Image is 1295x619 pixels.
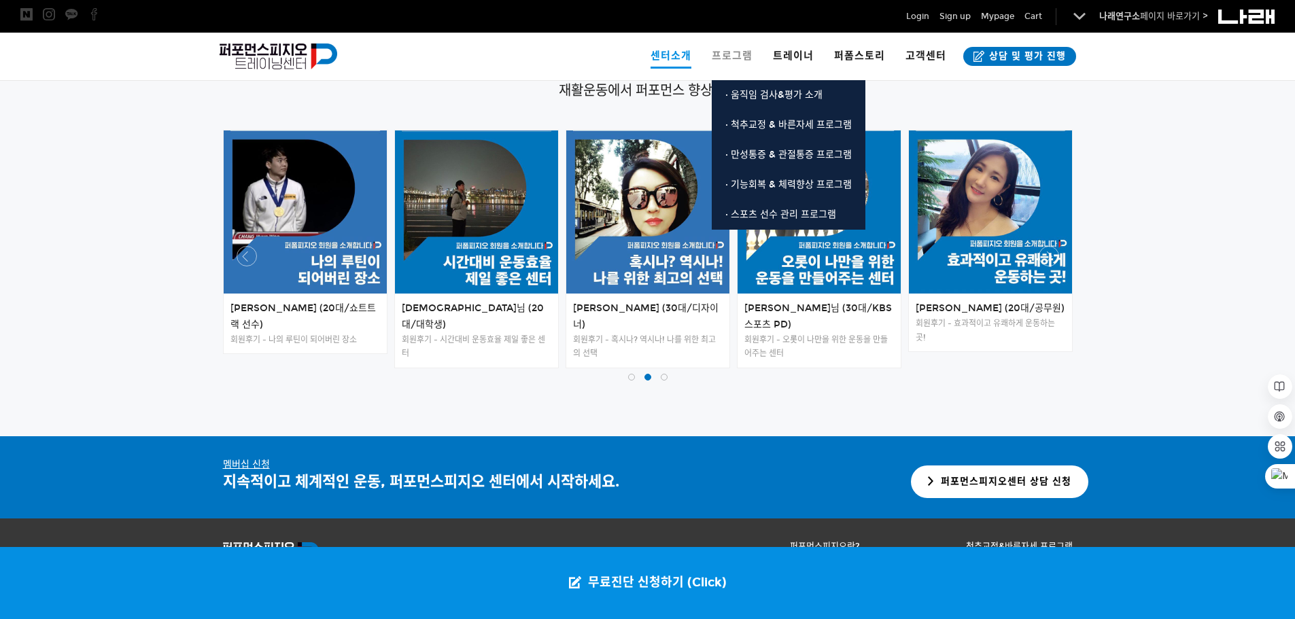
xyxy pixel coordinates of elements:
a: Cart [1024,10,1042,23]
u: 멤버십 신청 [223,459,270,470]
a: [PERSON_NAME] (20대/공무원)회원후기 - 효과적이고 유쾌하게 운동하는 곳! [908,130,1073,352]
p: [PERSON_NAME] (20대/공무원) [909,294,1072,351]
a: 프로그램 [702,33,763,80]
span: · 척추교정 & 바른자세 프로그램 [725,119,852,130]
a: 고객센터 [895,33,956,80]
a: Sign up [939,10,971,23]
span: · 움직임 검사&평가 소개 [725,89,823,101]
span: 회원후기 - 오롯이 나만을 위한 운동을 만들어주는 센터 [744,333,894,361]
a: [PERSON_NAME] (20대/쇼트트랙 선수)회원후기 - 나의 루틴이 되어버린 장소 [223,130,387,354]
span: 회원후기 - 시간대비 운동효율 제일 좋은 센터 [402,333,551,361]
a: · 기능회복 & 체력향상 프로그램 [712,170,865,200]
a: 무료진단 신청하기 (Click) [555,547,740,619]
span: 프로그램 [712,50,753,62]
span: · 기능회복 & 체력향상 프로그램 [725,179,852,190]
a: · 척추교정 & 바른자세 프로그램 [712,110,865,140]
span: 회원후기 - 나의 루틴이 되어버린 장소 [230,333,380,347]
span: 회원후기 - 효과적이고 유쾌하게 운동하는 곳! [916,317,1065,344]
p: [PERSON_NAME] (30대/디자이너) [566,294,729,367]
a: [PERSON_NAME]님 (30대/KBS 스포츠 PD)회원후기 - 오롯이 나만을 위한 운동을 만들어주는 센터 [737,130,901,368]
span: 회원후기 - 혹시나? 역시나! 나를 위한 최고의 선택 [573,333,723,361]
strong: 나래연구소 [1099,11,1140,22]
span: · 스포츠 선수 관리 프로그램 [725,209,836,220]
span: 센터소개 [651,45,691,69]
a: [DEMOGRAPHIC_DATA]님 (20대/대학생)회원후기 - 시간대비 운동효율 제일 좋은 센터 [394,130,559,368]
span: 상담 및 평가 진행 [985,50,1066,63]
span: · 만성통증 & 관절통증 프로그램 [725,149,852,160]
a: 나래연구소페이지 바로가기 > [1099,11,1208,22]
a: 트레이너 [763,33,824,80]
span: 고객센터 [905,50,946,62]
strong: 시작부터 끝까지 책임지는 트레이닝 [518,60,777,82]
p: [PERSON_NAME]님 (30대/KBS 스포츠 PD) [738,294,901,367]
a: 센터소개 [640,33,702,80]
a: · 스포츠 선수 관리 프로그램 [712,200,865,230]
a: 퍼폼스토리 [824,33,895,80]
img: 퍼포먼스피지오 트레이닝센터 로고 [223,542,319,563]
a: Mypage [981,10,1014,23]
strong: 지속적이고 체계적인 운동, 퍼포먼스피지오 센터에서 시작하세요. [223,472,619,491]
a: · 움직임 검사&평가 소개 [712,80,865,110]
a: 척추교정&바른자세 프로그램 [966,541,1073,552]
a: · 만성통증 & 관절통증 프로그램 [712,140,865,170]
a: 퍼포먼스피지오센터 상담 신청 [911,465,1088,499]
p: [PERSON_NAME] (20대/쇼트트랙 선수) [224,294,387,353]
span: 퍼폼스토리 [834,50,885,62]
span: 재활운동에서 퍼포먼스 향상까지 [559,82,737,99]
a: 퍼포먼스피지오란? [790,541,860,552]
span: 트레이너 [773,50,814,62]
a: 상담 및 평가 진행 [963,47,1076,66]
a: Login [906,10,929,23]
p: [DEMOGRAPHIC_DATA]님 (20대/대학생) [395,294,558,367]
a: [PERSON_NAME] (30대/디자이너)회원후기 - 혹시나? 역시나! 나를 위한 최고의 선택 [566,130,730,368]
